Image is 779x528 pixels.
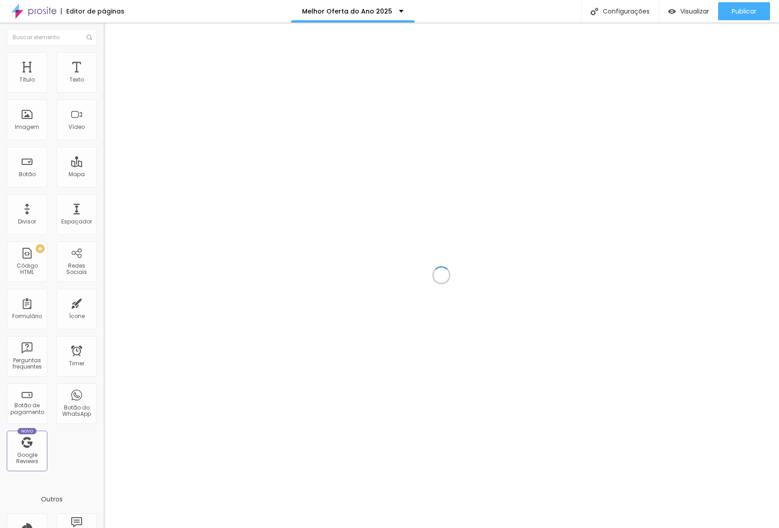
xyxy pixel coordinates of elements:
span: Visualizar [680,8,709,15]
div: Editor de páginas [61,8,124,14]
span: Publicar [732,8,756,15]
div: Imagem [15,124,39,130]
div: Perguntas frequentes [9,357,45,370]
div: Google Reviews [9,452,45,465]
div: Texto [69,77,84,83]
div: Botão de pagamento [9,402,45,415]
input: Buscar elemento [7,29,97,46]
div: Redes Sociais [59,263,94,276]
div: Mapa [69,171,85,178]
div: Botão do WhatsApp [59,405,94,418]
div: Divisor [18,218,36,225]
div: Formulário [12,313,42,319]
div: Código HTML [9,263,45,276]
p: Melhor Oferta do Ano 2025 [302,8,392,14]
button: Publicar [718,2,770,20]
div: Ícone [69,313,85,319]
div: Botão [19,171,36,178]
img: Icone [591,8,598,15]
button: Visualizar [659,2,718,20]
img: Icone [87,35,92,40]
img: view-1.svg [668,8,676,15]
div: Vídeo [69,124,85,130]
div: Título [19,77,35,83]
div: Novo [18,428,37,434]
div: Espaçador [61,218,92,225]
div: Timer [69,360,84,367]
